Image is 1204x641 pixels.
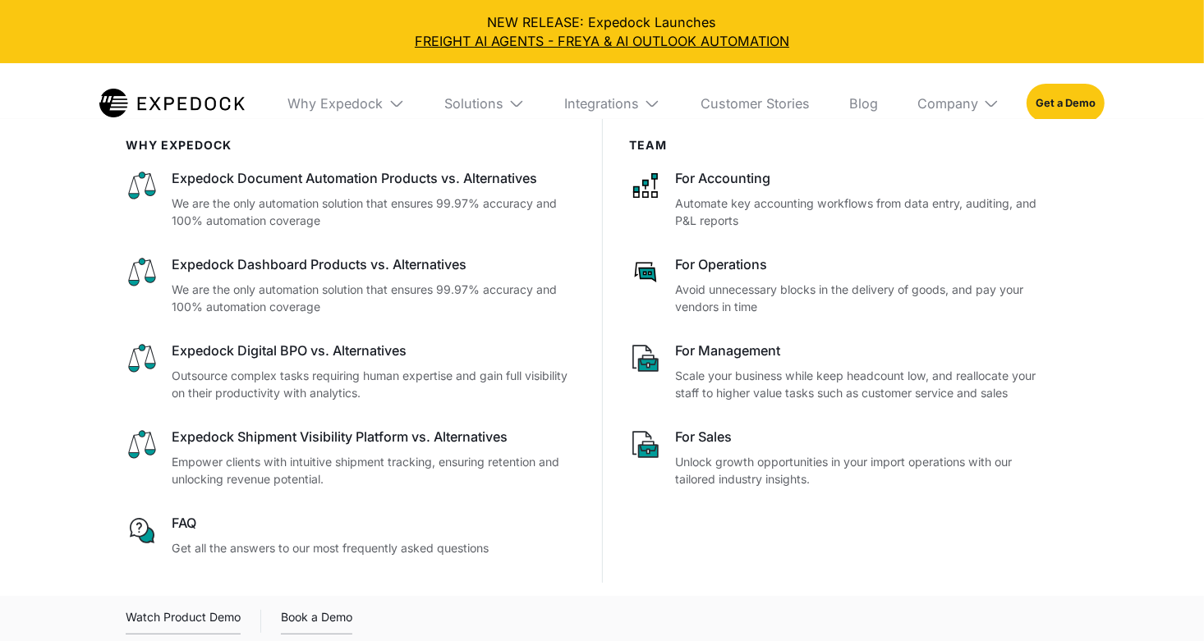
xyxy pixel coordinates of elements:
[676,341,1053,360] div: For Management
[676,428,1053,446] div: For Sales
[126,255,576,315] a: Expedock Dashboard Products vs. AlternativesWe are the only automation solution that ensures 99.9...
[904,63,1013,143] div: Company
[172,539,576,556] p: Get all the answers to our most frequently asked questions
[172,428,576,446] div: Expedock Shipment Visibility Platform vs. Alternatives
[126,341,576,401] a: Expedock Digital BPO vs. AlternativesOutsource complex tasks requiring human expertise and gain f...
[172,255,576,274] div: Expedock Dashboard Products vs. Alternatives
[126,607,241,634] a: open lightbox
[126,428,576,488] a: Expedock Shipment Visibility Platform vs. AlternativesEmpower clients with intuitive shipment tra...
[836,63,891,143] a: Blog
[676,453,1053,488] p: Unlock growth opportunities in your import operations with our tailored industry insights.
[629,428,1052,488] a: For SalesUnlock growth opportunities in your import operations with our tailored industry insights.
[687,63,823,143] a: Customer Stories
[172,453,576,488] p: Empower clients with intuitive shipment tracking, ensuring retention and unlocking revenue potent...
[172,281,576,315] p: We are the only automation solution that ensures 99.97% accuracy and 100% automation coverage
[676,169,1053,188] div: For Accounting
[126,514,576,556] a: FAQGet all the answers to our most frequently asked questions
[629,341,1052,401] a: For ManagementScale your business while keep headcount low, and reallocate your staff to higher v...
[126,607,241,634] div: Watch Product Demo
[172,367,576,401] p: Outsource complex tasks requiring human expertise and gain full visibility on their productivity ...
[444,95,503,112] div: Solutions
[629,139,1052,153] div: Team
[917,95,978,112] div: Company
[551,63,673,143] div: Integrations
[13,32,1191,51] a: FREIGHT AI AGENTS - FREYA & AI OUTLOOK AUTOMATION
[172,169,576,188] div: Expedock Document Automation Products vs. Alternatives
[431,63,538,143] div: Solutions
[288,95,384,112] div: Why Expedock
[629,255,1052,315] a: For OperationsAvoid unnecessary blocks in the delivery of goods, and pay your vendors in time
[172,514,576,533] div: FAQ
[126,139,576,153] div: WHy Expedock
[629,169,1052,229] a: For AccountingAutomate key accounting workflows from data entry, auditing, and P&L reports
[274,63,417,143] div: Why Expedock
[676,195,1053,229] p: Automate key accounting workflows from data entry, auditing, and P&L reports
[1027,84,1105,122] a: Get a Demo
[564,95,639,112] div: Integrations
[676,367,1053,401] p: Scale your business while keep headcount low, and reallocate your staff to higher value tasks suc...
[172,341,576,360] div: Expedock Digital BPO vs. Alternatives
[676,255,1053,274] div: For Operations
[126,169,576,229] a: Expedock Document Automation Products vs. AlternativesWe are the only automation solution that en...
[676,281,1053,315] p: Avoid unnecessary blocks in the delivery of goods, and pay your vendors in time
[13,13,1191,50] div: NEW RELEASE: Expedock Launches
[172,195,576,229] p: We are the only automation solution that ensures 99.97% accuracy and 100% automation coverage
[281,607,352,634] a: Book a Demo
